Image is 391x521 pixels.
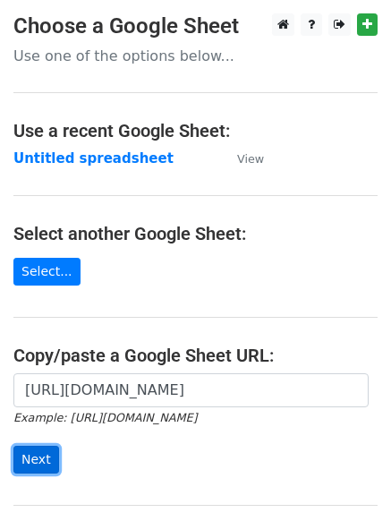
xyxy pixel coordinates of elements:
small: View [237,152,264,166]
small: Example: [URL][DOMAIN_NAME] [13,411,197,424]
iframe: Chat Widget [302,435,391,521]
input: Next [13,446,59,474]
h3: Choose a Google Sheet [13,13,378,39]
a: Untitled spreadsheet [13,150,174,167]
a: View [219,150,264,167]
h4: Use a recent Google Sheet: [13,120,378,141]
p: Use one of the options below... [13,47,378,65]
a: Select... [13,258,81,286]
input: Paste your Google Sheet URL here [13,373,369,407]
h4: Select another Google Sheet: [13,223,378,244]
h4: Copy/paste a Google Sheet URL: [13,345,378,366]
